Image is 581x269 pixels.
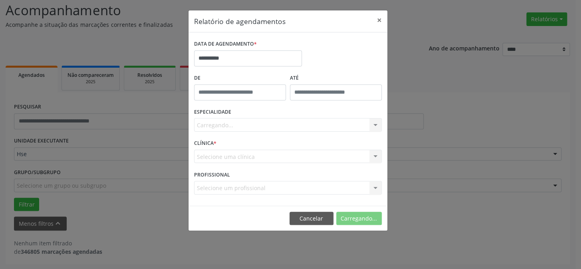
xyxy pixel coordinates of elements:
[290,72,382,84] label: ATÉ
[336,212,382,225] button: Carregando...
[194,16,286,26] h5: Relatório de agendamentos
[194,38,257,50] label: DATA DE AGENDAMENTO
[194,72,286,84] label: De
[290,212,333,225] button: Cancelar
[194,169,230,181] label: PROFISSIONAL
[371,10,387,30] button: Close
[194,106,231,118] label: ESPECIALIDADE
[194,137,216,150] label: CLÍNICA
